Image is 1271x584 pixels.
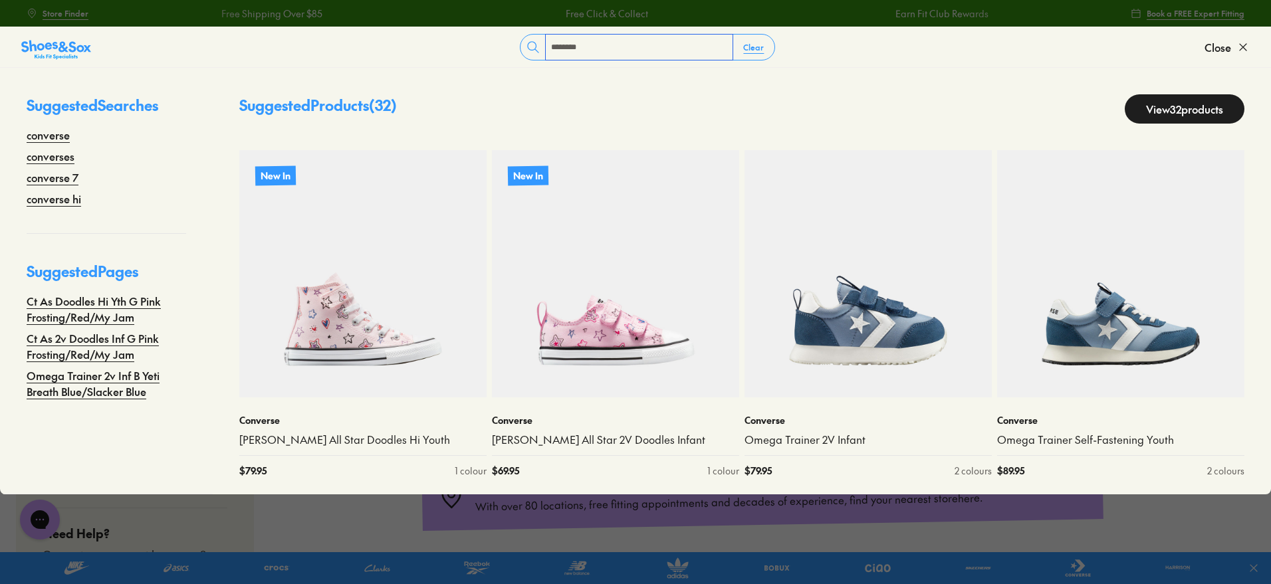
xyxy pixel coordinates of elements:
[997,464,1024,478] span: $ 89.95
[215,7,316,21] a: Free Shipping Over $85
[27,169,78,185] a: converse 7
[733,35,774,59] button: Clear
[438,482,465,510] img: Type_pin-location_4d04f02a-07cc-4141-9a26-632a78aeb15f.svg
[745,464,772,478] span: $ 79.95
[492,433,739,447] a: [PERSON_NAME] All Star 2V Doodles Infant
[13,495,66,544] iframe: Gorgias live chat messenger
[745,413,992,427] p: Converse
[239,94,397,124] p: Suggested Products
[1205,33,1250,62] button: Close
[27,148,74,164] a: converses
[239,464,267,478] span: $ 79.95
[1205,39,1231,55] span: Close
[492,464,519,478] span: $ 69.95
[1207,464,1244,478] div: 2 colours
[559,7,641,21] a: Free Click & Collect
[1125,94,1244,124] a: View32products
[889,7,982,21] a: Earn Fit Club Rewards
[707,464,739,478] div: 1 colour
[1131,1,1244,25] a: Book a FREE Expert Fitting
[27,94,186,127] p: Suggested Searches
[27,191,81,207] a: converse hi
[239,150,487,397] a: New In
[1147,7,1244,19] span: Book a FREE Expert Fitting
[492,413,739,427] p: Converse
[475,489,982,514] p: With over 80 locations, free fitting appointments and decades of experience, find your nearest st...
[27,293,186,325] a: Ct As Doodles Hi Yth G Pink Frosting/Red/My Jam
[745,433,992,447] a: Omega Trainer 2V Infant
[955,464,992,478] div: 2 colours
[21,37,91,58] a: Shoes &amp; Sox
[492,150,739,397] a: New In
[958,490,980,505] a: here
[508,166,548,186] p: New In
[239,413,487,427] p: Converse
[255,166,296,186] p: New In
[27,127,70,143] a: converse
[239,433,487,447] a: [PERSON_NAME] All Star Doodles Hi Youth
[27,330,186,362] a: Ct As 2v Doodles Inf G Pink Frosting/Red/My Jam
[43,7,88,19] span: Store Finder
[997,413,1244,427] p: Converse
[997,433,1244,447] a: Omega Trainer Self-Fastening Youth
[27,1,88,25] a: Store Finder
[27,260,186,293] p: Suggested Pages
[43,524,227,542] h4: Need Help?
[27,367,186,399] a: Omega Trainer 2v Inf B Yeti Breath Blue/Slacker Blue
[21,39,91,60] img: SNS_Logo_Responsive.svg
[369,95,397,115] span: ( 32 )
[455,464,487,478] div: 1 colour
